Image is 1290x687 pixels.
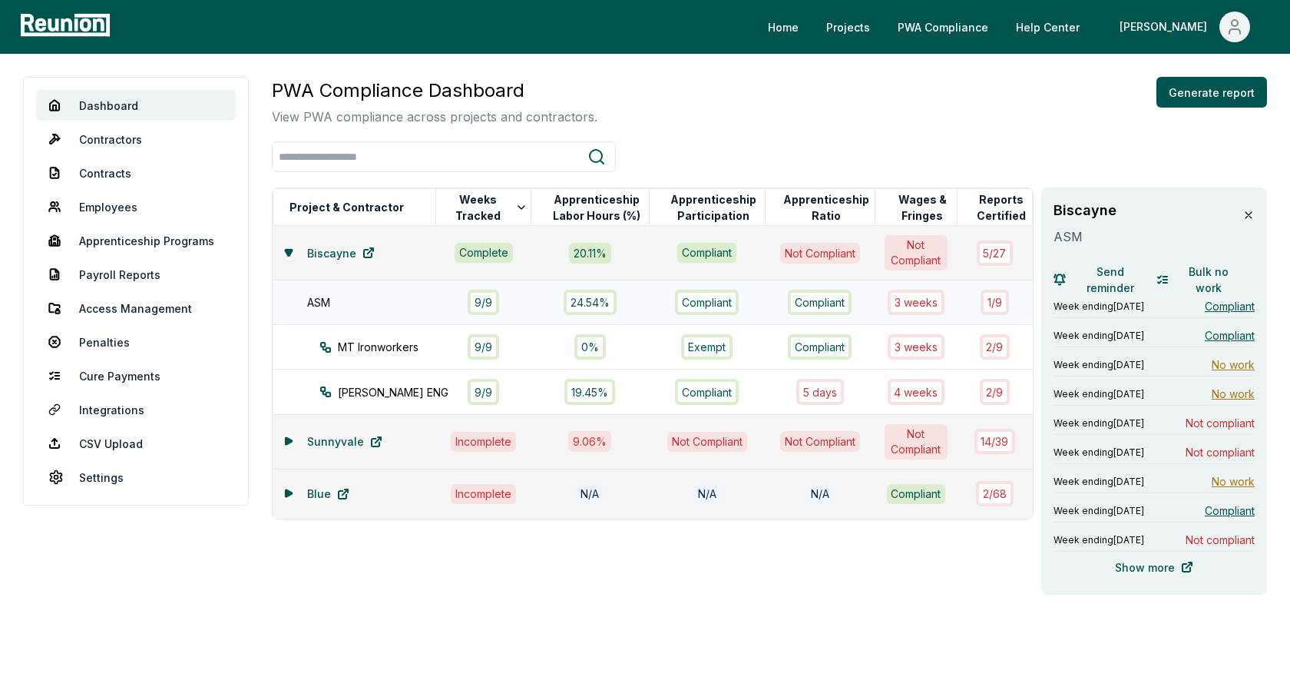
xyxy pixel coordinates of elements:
[1053,417,1144,430] span: Week ending [DATE]
[788,290,852,315] div: Compliant
[36,124,236,154] a: Contractors
[1212,386,1255,402] span: No work
[295,479,362,509] a: Blue
[1053,476,1144,488] span: Week ending [DATE]
[468,334,499,360] div: 9 / 9
[1186,532,1255,548] span: Not compliant
[814,12,882,42] a: Projects
[675,379,739,404] div: Compliant
[806,483,834,504] div: N/A
[1205,298,1255,314] span: Compliant
[779,192,875,223] button: Apprenticeship Ratio
[451,432,516,452] div: Incomplete
[780,431,860,452] div: Not Compliant
[663,192,765,223] button: Apprenticeship Participation
[1205,503,1255,519] span: Compliant
[36,293,236,324] a: Access Management
[1053,264,1149,295] button: Send reminder
[1156,77,1267,108] button: Generate report
[1053,359,1144,371] span: Week ending [DATE]
[451,484,516,504] div: Incomplete
[272,77,597,105] h3: PWA Compliance Dashboard
[272,108,597,126] p: View PWA compliance across projects and contractors.
[568,431,611,452] div: 9.06 %
[569,243,611,264] div: 20.11 %
[885,235,948,270] div: Not Compliant
[1004,12,1092,42] a: Help Center
[756,12,811,42] a: Home
[468,379,499,404] div: 9 / 9
[976,481,1014,506] div: 2 / 68
[681,334,733,360] div: Exempt
[564,290,617,315] div: 24.54%
[1186,415,1255,431] span: Not compliant
[1103,552,1206,582] a: Show more
[295,426,395,457] a: Sunnyvale
[1212,473,1255,490] span: No work
[1053,388,1144,400] span: Week ending [DATE]
[888,379,945,404] div: 4 week s
[1186,444,1255,460] span: Not compliant
[1107,12,1262,42] button: [PERSON_NAME]
[1212,357,1255,373] span: No work
[36,259,236,290] a: Payroll Reports
[1053,505,1144,517] span: Week ending [DATE]
[36,394,236,425] a: Integrations
[286,192,407,223] button: Project & Contractor
[1072,264,1149,296] span: Send reminder
[1053,534,1144,546] span: Week ending [DATE]
[564,379,615,404] div: 19.45%
[1053,330,1144,342] span: Week ending [DATE]
[36,90,236,121] a: Dashboard
[1205,327,1255,343] span: Compliant
[455,243,513,263] div: Complete
[788,334,852,360] div: Compliant
[1175,264,1242,296] span: Bulk no work
[319,339,464,355] div: MT Ironworkers
[1156,264,1242,295] button: Bulk no work
[981,290,1009,315] div: 1 / 9
[36,191,236,222] a: Employees
[980,334,1011,360] div: 2 / 9
[980,379,1011,404] div: 2 / 9
[756,12,1275,42] nav: Main
[675,290,739,315] div: Compliant
[319,384,464,400] div: [PERSON_NAME] ENG
[1053,300,1144,313] span: Week ending [DATE]
[693,484,721,504] div: N/A
[971,192,1032,223] button: Reports Certified
[780,243,860,264] div: Not Compliant
[1053,446,1144,459] span: Week ending [DATE]
[307,294,451,310] div: ASM
[888,192,957,223] button: Wages & Fringes
[974,429,1016,454] div: 14 / 39
[1120,12,1213,42] div: [PERSON_NAME]
[677,243,736,263] div: Compliant
[667,432,747,452] div: Not Compliant
[885,12,1001,42] a: PWA Compliance
[1053,227,1242,246] p: ASM
[36,360,236,391] a: Cure Payments
[36,225,236,256] a: Apprenticeship Programs
[36,462,236,493] a: Settings
[888,290,944,315] div: 3 week s
[576,483,604,504] div: N/A
[295,237,387,268] a: Biscayne
[449,192,531,223] button: Weeks Tracked
[888,334,944,360] div: 3 week s
[544,192,649,223] button: Apprenticeship Labor Hours (%)
[977,241,1014,266] div: 5 / 27
[36,158,236,188] a: Contracts
[36,428,236,459] a: CSV Upload
[574,334,606,360] div: 0%
[1053,200,1242,221] h3: Biscayne
[796,379,844,404] div: 5 days
[36,327,236,357] a: Penalties
[885,424,948,460] div: Not Compliant
[468,290,499,315] div: 9 / 9
[887,484,946,504] div: Compliant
